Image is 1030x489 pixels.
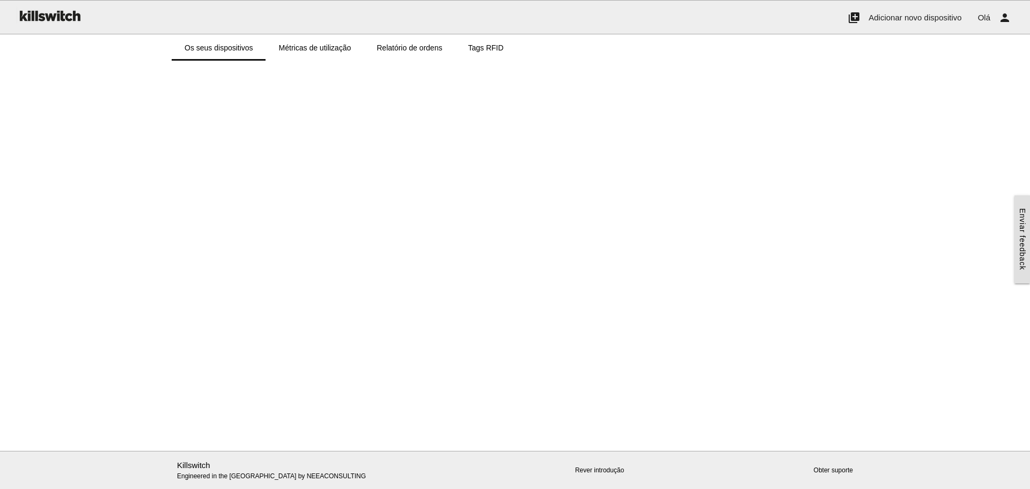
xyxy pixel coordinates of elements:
[869,13,961,22] span: Adicionar novo dispositivo
[848,1,860,35] i: add_to_photos
[177,461,210,470] a: Killswitch
[266,35,364,61] a: Métricas de utilização
[172,35,266,61] a: Os seus dispositivos
[1014,195,1030,283] a: Enviar feedback
[16,1,83,31] img: ks-logo-black-160-b.png
[364,35,455,61] a: Relatório de ordens
[978,13,990,22] span: Olá
[814,466,853,474] a: Obter suporte
[177,459,395,481] p: Engineered in the [GEOGRAPHIC_DATA] by NEEACONSULTING
[575,466,624,474] a: Rever introdução
[998,1,1011,35] i: person
[455,35,516,61] a: Tags RFID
